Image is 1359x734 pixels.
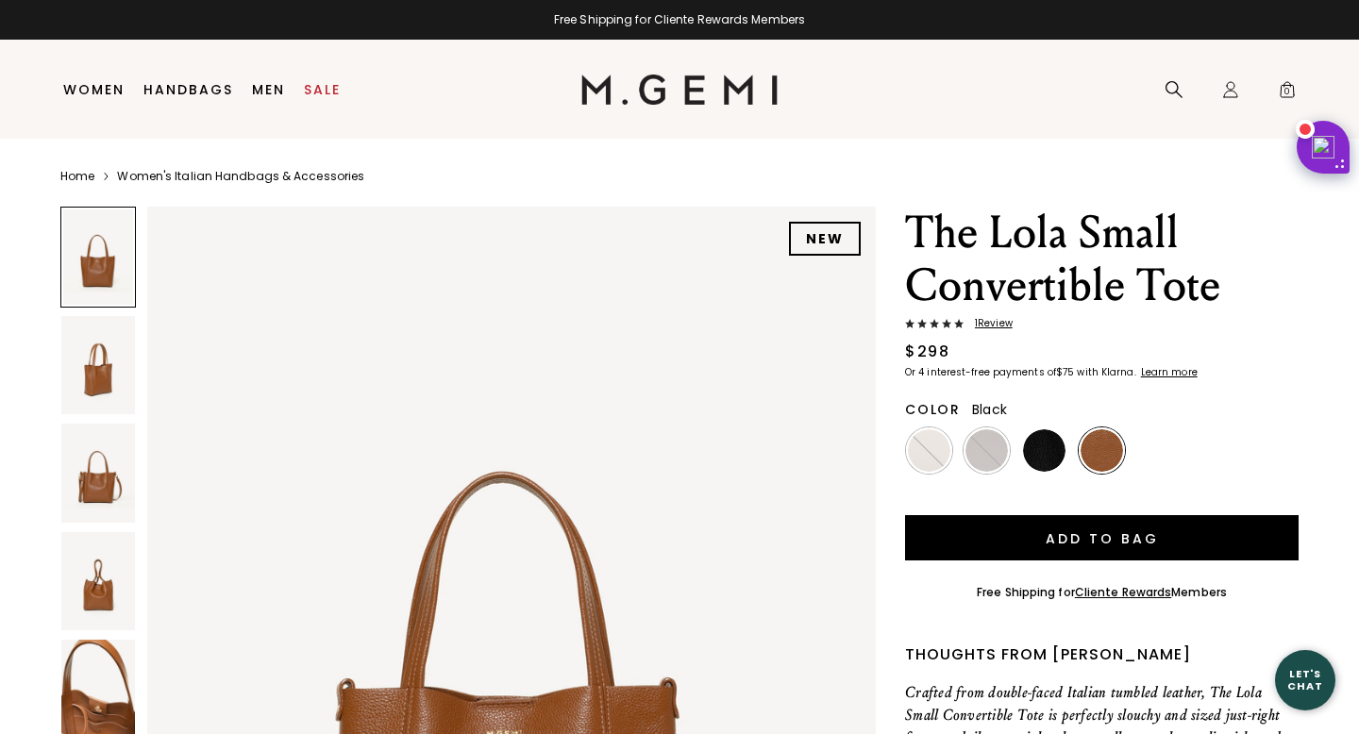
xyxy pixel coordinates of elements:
a: Men [252,82,285,97]
span: 0 [1278,84,1297,103]
a: Sale [304,82,341,97]
span: 1 Review [964,318,1013,329]
a: Cliente Rewards [1075,584,1172,600]
a: 1Review [905,318,1299,333]
a: Women's Italian Handbags & Accessories [117,169,364,184]
div: NEW [789,222,861,256]
div: Let's Chat [1275,668,1335,692]
a: Women [63,82,125,97]
klarna-placement-style-cta: Learn more [1141,365,1198,379]
a: Handbags [143,82,233,97]
img: M.Gemi [581,75,779,105]
img: Black [1023,429,1065,472]
span: Black [972,400,1007,419]
img: Oatmeal [908,429,950,472]
div: $298 [905,341,949,363]
div: Free Shipping for Members [977,585,1227,600]
div: Thoughts from [PERSON_NAME] [905,643,1299,666]
img: The Lola Small Convertible Tote [61,316,135,415]
button: Add to Bag [905,515,1299,560]
a: Learn more [1139,367,1198,378]
img: The Lola Small Convertible Tote [61,532,135,631]
img: Dark Tan [1081,429,1123,472]
img: The Lola Small Convertible Tote [61,424,135,523]
img: Espresso [965,429,1008,472]
klarna-placement-style-amount: $75 [1056,365,1074,379]
h2: Color [905,402,961,417]
klarna-placement-style-body: with Klarna [1077,365,1138,379]
a: Home [60,169,94,184]
klarna-placement-style-body: Or 4 interest-free payments of [905,365,1056,379]
h1: The Lola Small Convertible Tote [905,207,1299,312]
